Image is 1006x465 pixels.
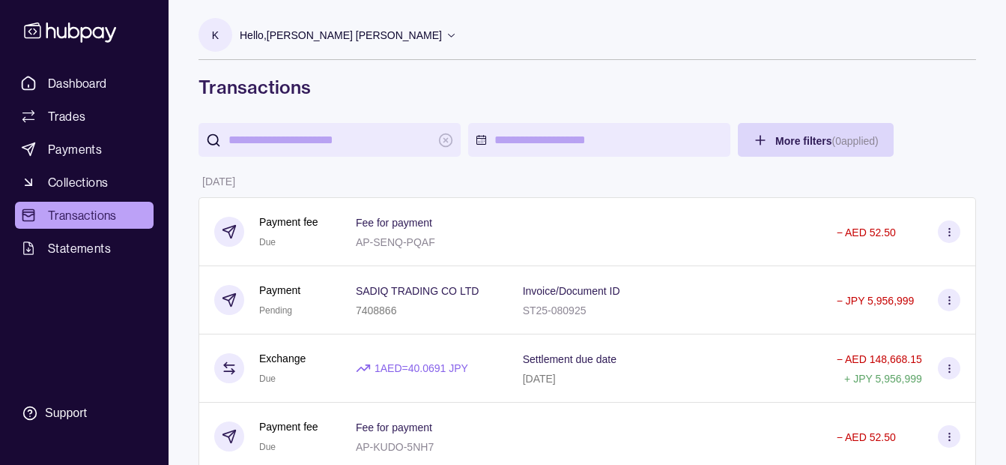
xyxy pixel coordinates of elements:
[48,239,111,257] span: Statements
[15,103,154,130] a: Trades
[837,295,915,307] p: − JPY 5,956,999
[831,135,878,147] p: ( 0 applied)
[837,226,896,238] p: − AED 52.50
[523,353,616,365] p: Settlement due date
[240,27,442,43] p: Hello, [PERSON_NAME] [PERSON_NAME]
[356,304,397,316] p: 7408866
[837,353,922,365] p: − AED 148,668.15
[48,74,107,92] span: Dashboard
[45,405,87,421] div: Support
[837,431,896,443] p: − AED 52.50
[48,107,85,125] span: Trades
[375,360,468,376] p: 1 AED = 40.0691 JPY
[15,136,154,163] a: Payments
[15,169,154,196] a: Collections
[202,175,235,187] p: [DATE]
[15,397,154,429] a: Support
[48,206,117,224] span: Transactions
[259,442,276,452] span: Due
[738,123,894,157] button: More filters(0applied)
[48,140,102,158] span: Payments
[259,214,318,230] p: Payment fee
[259,373,276,384] span: Due
[356,441,434,453] p: AP-KUDO-5NH7
[212,27,219,43] p: K
[259,282,300,298] p: Payment
[15,235,154,262] a: Statements
[259,418,318,435] p: Payment fee
[15,70,154,97] a: Dashboard
[523,285,620,297] p: Invoice/Document ID
[844,373,922,385] p: + JPY 5,956,999
[356,421,432,433] p: Fee for payment
[356,236,435,248] p: AP-SENQ-PQAF
[356,217,432,229] p: Fee for payment
[523,304,587,316] p: ST25-080925
[523,373,556,385] p: [DATE]
[356,285,479,297] p: SADIQ TRADING CO LTD
[15,202,154,229] a: Transactions
[48,173,108,191] span: Collections
[259,305,292,316] span: Pending
[259,237,276,247] span: Due
[259,350,306,367] p: Exchange
[775,135,879,147] span: More filters
[199,75,976,99] h1: Transactions
[228,123,431,157] input: search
